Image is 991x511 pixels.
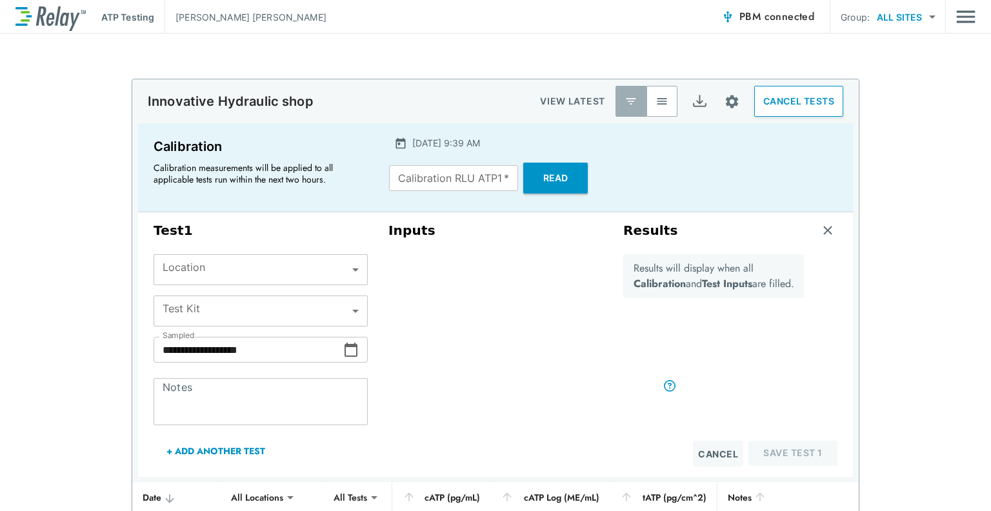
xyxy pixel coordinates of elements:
label: Sampled [163,331,195,340]
button: Read [523,163,588,194]
p: Results will display when all and are filled. [634,261,794,292]
img: View All [656,95,668,108]
img: Settings Icon [724,94,740,110]
p: Calibration [154,136,366,157]
div: Notes [728,490,817,505]
button: PBM connected [716,4,819,30]
p: Calibration measurements will be applied to all applicable tests run within the next two hours. [154,162,360,185]
img: Latest [625,95,637,108]
p: ATP Testing [101,10,154,24]
img: LuminUltra Relay [15,3,86,31]
span: connected [765,9,815,24]
button: Main menu [956,5,976,29]
div: All Locations [222,485,292,510]
b: Calibration [634,276,686,291]
p: [DATE] 9:39 AM [412,136,480,150]
div: cATP Log (ME/mL) [501,490,599,505]
div: cATP (pg/mL) [403,490,480,505]
button: Cancel [693,441,743,466]
img: Connected Icon [721,10,734,23]
img: Calender Icon [394,137,407,150]
p: [PERSON_NAME] [PERSON_NAME] [175,10,326,24]
b: Test Inputs [702,276,752,291]
input: Choose date, selected date is Sep 24, 2025 [154,337,343,363]
button: + Add Another Test [154,436,278,466]
div: All Tests [325,485,376,510]
p: Innovative Hydraulic shop [148,94,314,109]
p: VIEW LATEST [540,94,605,109]
img: Drawer Icon [956,5,976,29]
h3: Results [623,223,678,239]
img: Export Icon [692,94,708,110]
iframe: Resource center [797,472,978,501]
h3: Test 1 [154,223,368,239]
button: Export [684,86,715,117]
div: tATP (pg/cm^2) [620,490,706,505]
p: Group: [841,10,870,24]
button: Site setup [715,85,749,119]
button: CANCEL TESTS [754,86,843,117]
span: PBM [739,8,814,26]
img: Remove [821,224,834,237]
h3: Inputs [388,223,603,239]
